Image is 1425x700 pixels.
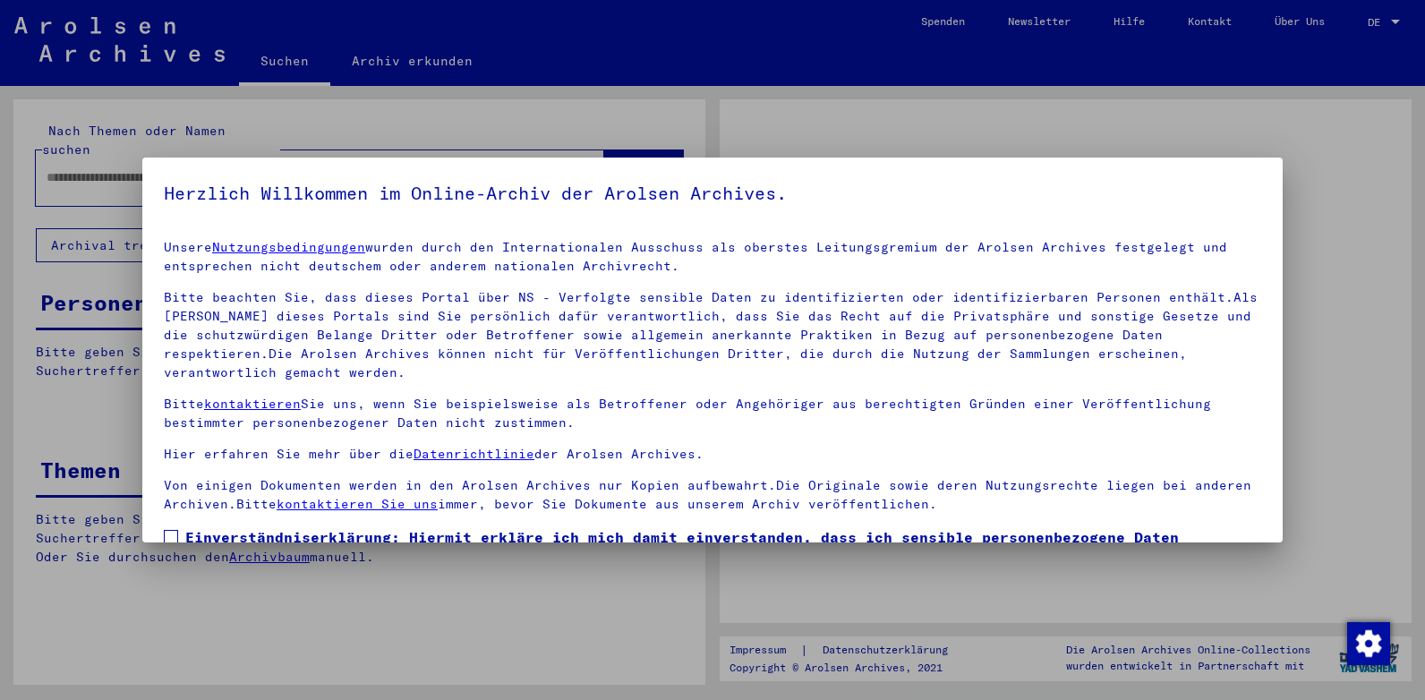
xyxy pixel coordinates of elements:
a: Nutzungsbedingungen [212,239,365,255]
p: Bitte Sie uns, wenn Sie beispielsweise als Betroffener oder Angehöriger aus berechtigten Gründen ... [164,395,1261,432]
p: Unsere wurden durch den Internationalen Ausschuss als oberstes Leitungsgremium der Arolsen Archiv... [164,238,1261,276]
p: Hier erfahren Sie mehr über die der Arolsen Archives. [164,445,1261,464]
a: Datenrichtlinie [414,446,534,462]
div: Zustimmung ändern [1346,621,1389,664]
a: kontaktieren Sie uns [277,496,438,512]
a: kontaktieren [204,396,301,412]
span: Einverständniserklärung: Hiermit erkläre ich mich damit einverstanden, dass ich sensible personen... [185,526,1261,612]
p: Von einigen Dokumenten werden in den Arolsen Archives nur Kopien aufbewahrt.Die Originale sowie d... [164,476,1261,514]
h5: Herzlich Willkommen im Online-Archiv der Arolsen Archives. [164,179,1261,208]
p: Bitte beachten Sie, dass dieses Portal über NS - Verfolgte sensible Daten zu identifizierten oder... [164,288,1261,382]
img: Zustimmung ändern [1347,622,1390,665]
